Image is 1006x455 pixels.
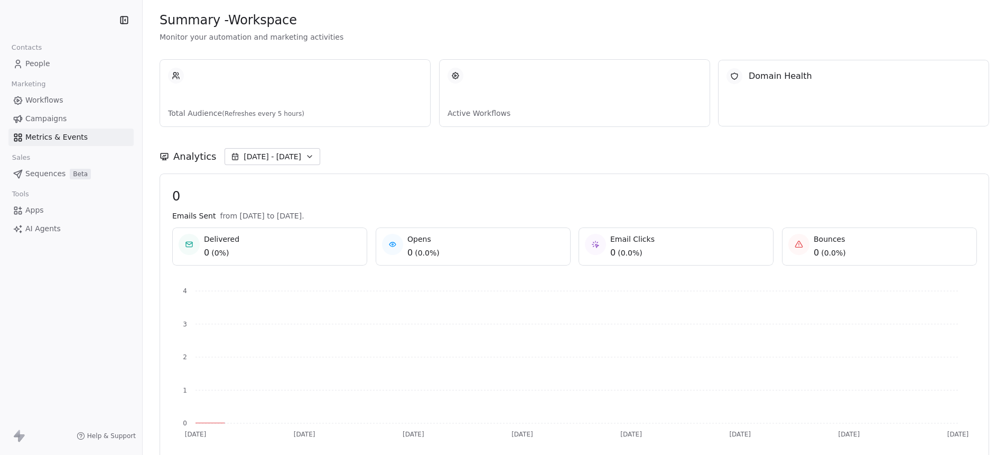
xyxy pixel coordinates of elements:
[7,76,50,92] span: Marketing
[211,248,229,258] span: ( 0% )
[25,168,66,179] span: Sequences
[8,110,134,128] a: Campaigns
[222,110,304,117] span: (Refreshes every 5 hours)
[511,431,533,438] tspan: [DATE]
[87,432,136,440] span: Help & Support
[7,40,46,56] span: Contacts
[618,248,642,258] span: ( 0.0% )
[185,431,207,438] tspan: [DATE]
[244,151,301,162] span: [DATE] - [DATE]
[7,150,35,166] span: Sales
[407,247,413,259] span: 0
[7,186,33,202] span: Tools
[729,431,751,438] tspan: [DATE]
[25,132,88,143] span: Metrics & Events
[25,113,67,124] span: Campaigns
[204,247,209,259] span: 0
[172,188,976,204] span: 0
[8,55,134,72] a: People
[173,150,216,163] span: Analytics
[821,248,846,258] span: ( 0.0% )
[70,169,91,179] span: Beta
[172,211,216,221] span: Emails Sent
[183,387,187,394] tspan: 1
[25,223,61,234] span: AI Agents
[814,247,819,259] span: 0
[183,287,187,295] tspan: 4
[403,431,424,438] tspan: [DATE]
[610,247,616,259] span: 0
[8,202,134,219] a: Apps
[8,165,134,183] a: SequencesBeta
[77,432,136,440] a: Help & Support
[749,70,812,83] span: Domain Health
[620,431,642,438] tspan: [DATE]
[183,321,187,328] tspan: 3
[448,108,702,119] span: Active Workflows
[168,108,422,119] span: Total Audience
[947,431,969,438] tspan: [DATE]
[8,129,134,146] a: Metrics & Events
[160,12,297,28] span: Summary - Workspace
[183,420,187,427] tspan: 0
[8,92,134,109] a: Workflows
[160,32,989,42] span: Monitor your automation and marketing activities
[8,220,134,238] a: AI Agents
[415,248,440,258] span: ( 0.0% )
[220,211,304,221] span: from [DATE] to [DATE].
[839,431,860,438] tspan: [DATE]
[25,205,44,216] span: Apps
[814,234,846,244] span: Bounces
[25,58,50,69] span: People
[204,234,239,244] span: Delivered
[294,431,315,438] tspan: [DATE]
[407,234,440,244] span: Opens
[610,234,655,244] span: Email Clicks
[25,95,63,106] span: Workflows
[225,148,320,165] button: [DATE] - [DATE]
[183,353,187,361] tspan: 2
